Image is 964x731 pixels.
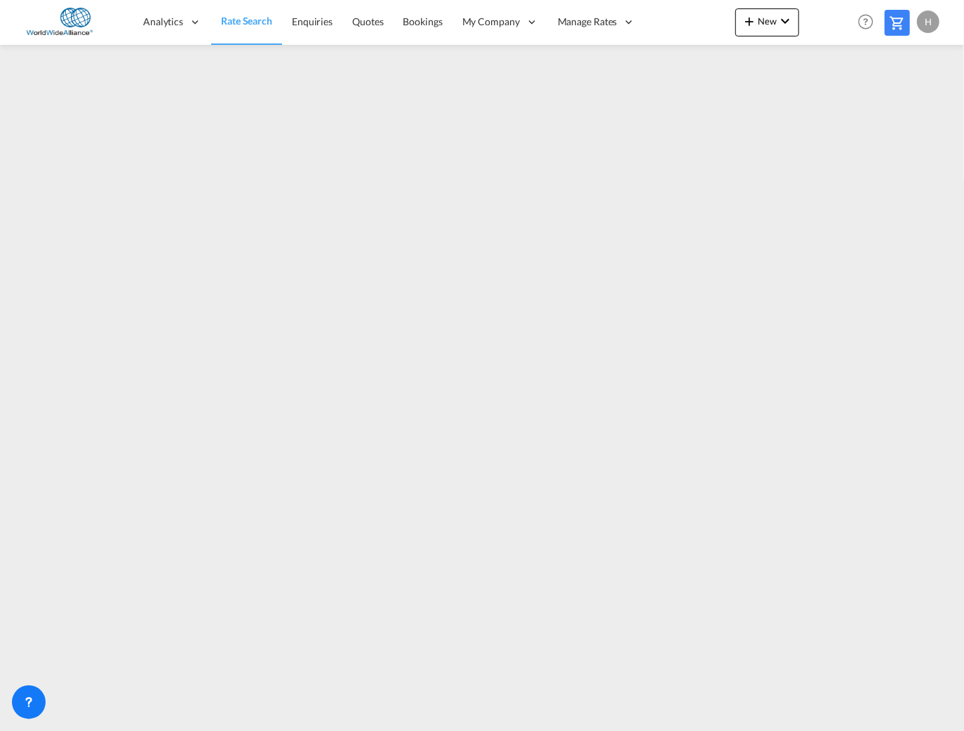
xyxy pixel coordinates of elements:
span: New [741,15,794,27]
span: Manage Rates [558,15,617,29]
span: Help [854,10,878,34]
span: Analytics [143,15,183,29]
span: Quotes [352,15,383,27]
div: Help [854,10,885,35]
span: My Company [462,15,520,29]
span: Bookings [403,15,443,27]
md-icon: icon-plus 400-fg [741,13,758,29]
span: Enquiries [292,15,333,27]
button: icon-plus 400-fgNewicon-chevron-down [735,8,799,36]
md-icon: icon-chevron-down [777,13,794,29]
div: H [917,11,939,33]
span: Rate Search [221,15,272,27]
img: ccb731808cb111f0a964a961340171cb.png [21,6,116,38]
